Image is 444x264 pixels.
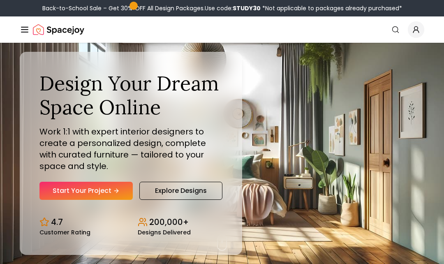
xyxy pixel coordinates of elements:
[33,21,84,38] a: Spacejoy
[149,216,189,228] p: 200,000+
[39,126,222,172] p: Work 1:1 with expert interior designers to create a personalized design, complete with curated fu...
[138,229,191,235] small: Designs Delivered
[39,210,222,235] div: Design stats
[39,182,133,200] a: Start Your Project
[139,182,222,200] a: Explore Designs
[42,4,402,12] div: Back-to-School Sale – Get 30% OFF All Design Packages.
[51,216,63,228] p: 4.7
[39,72,222,119] h1: Design Your Dream Space Online
[261,4,402,12] span: *Not applicable to packages already purchased*
[39,229,90,235] small: Customer Rating
[33,21,84,38] img: Spacejoy Logo
[20,16,424,43] nav: Global
[233,4,261,12] b: STUDY30
[205,4,261,12] span: Use code:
